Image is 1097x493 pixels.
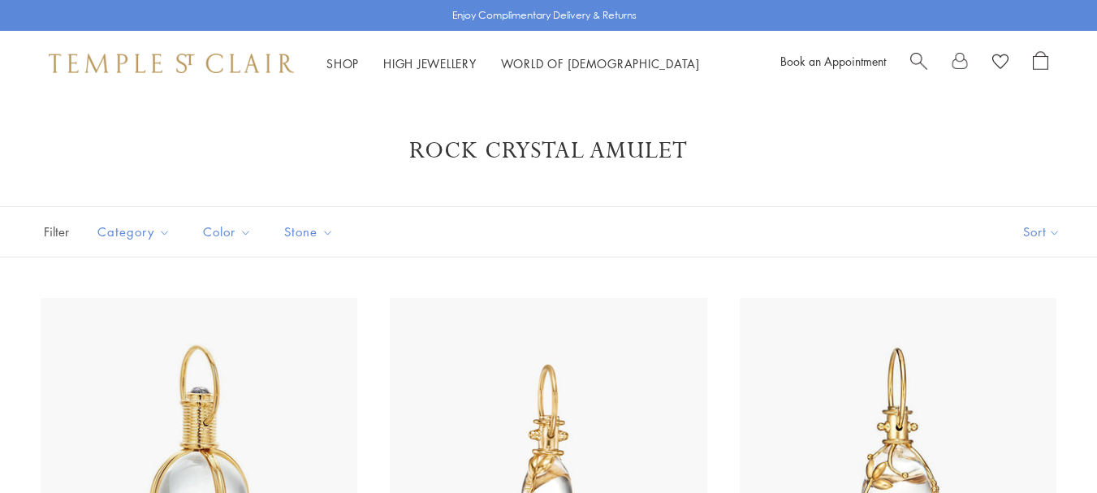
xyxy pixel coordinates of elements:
a: Book an Appointment [780,53,886,69]
button: Color [191,214,264,250]
a: Search [910,51,927,76]
button: Show sort by [987,207,1097,257]
button: Category [85,214,183,250]
a: Open Shopping Bag [1033,51,1048,76]
a: World of [DEMOGRAPHIC_DATA]World of [DEMOGRAPHIC_DATA] [501,55,700,71]
button: Stone [272,214,346,250]
a: View Wishlist [992,51,1008,76]
a: ShopShop [326,55,359,71]
span: Color [195,222,264,242]
a: High JewelleryHigh Jewellery [383,55,477,71]
p: Enjoy Complimentary Delivery & Returns [452,7,637,24]
span: Stone [276,222,346,242]
img: Temple St. Clair [49,54,294,73]
span: Category [89,222,183,242]
h1: Rock Crystal Amulet [65,136,1032,166]
nav: Main navigation [326,54,700,74]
